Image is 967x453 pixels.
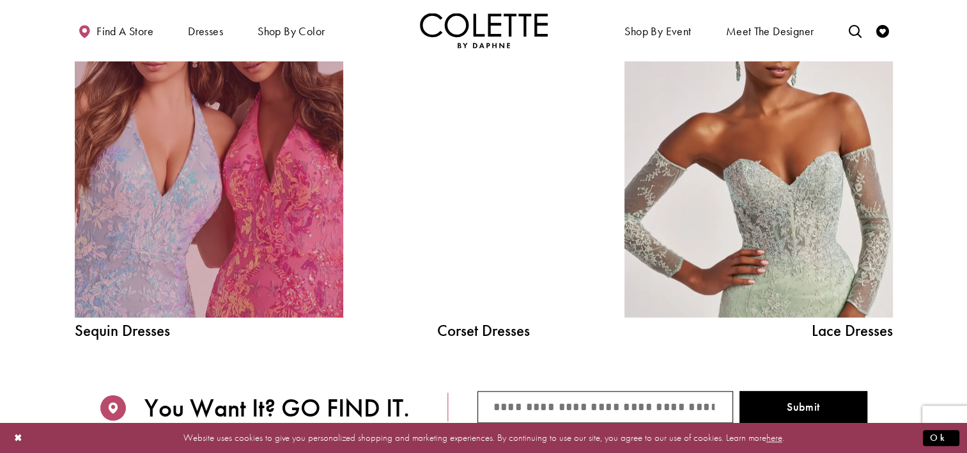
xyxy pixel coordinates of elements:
[420,13,548,48] a: Visit Home Page
[624,322,893,338] span: Lace Dresses
[92,429,875,447] p: Website uses cookies to give you personalized shopping and marketing experiences. By continuing t...
[420,13,548,48] img: Colette by Daphne
[388,322,580,338] a: Corset Dresses
[726,25,814,38] span: Meet the designer
[75,322,343,338] span: Sequin Dresses
[144,393,410,423] span: You Want It? GO FIND IT.
[624,25,691,38] span: Shop By Event
[766,431,782,444] a: here
[873,13,892,48] a: Check Wishlist
[621,13,694,48] span: Shop By Event
[845,13,864,48] a: Toggle search
[923,430,959,446] button: Submit Dialog
[477,391,733,423] input: City/State/ZIP code
[8,427,29,449] button: Close Dialog
[188,25,223,38] span: Dresses
[739,391,867,423] button: Submit
[185,13,226,48] span: Dresses
[723,13,817,48] a: Meet the designer
[75,13,157,48] a: Find a store
[258,25,325,38] span: Shop by color
[254,13,328,48] span: Shop by color
[97,25,153,38] span: Find a store
[448,391,893,423] form: Store Finder Form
